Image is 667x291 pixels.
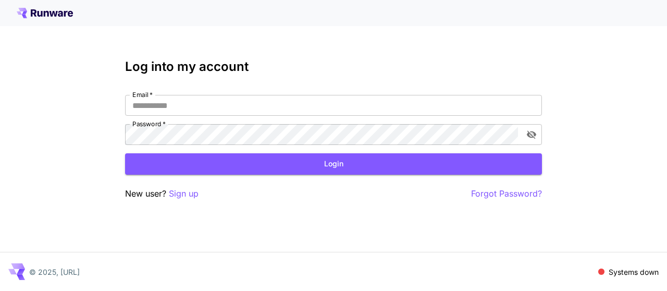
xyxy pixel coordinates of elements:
[125,153,542,175] button: Login
[132,119,166,128] label: Password
[471,187,542,200] button: Forgot Password?
[609,266,659,277] p: Systems down
[125,59,542,74] h3: Log into my account
[169,187,199,200] button: Sign up
[522,125,541,144] button: toggle password visibility
[125,187,199,200] p: New user?
[29,266,80,277] p: © 2025, [URL]
[132,90,153,99] label: Email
